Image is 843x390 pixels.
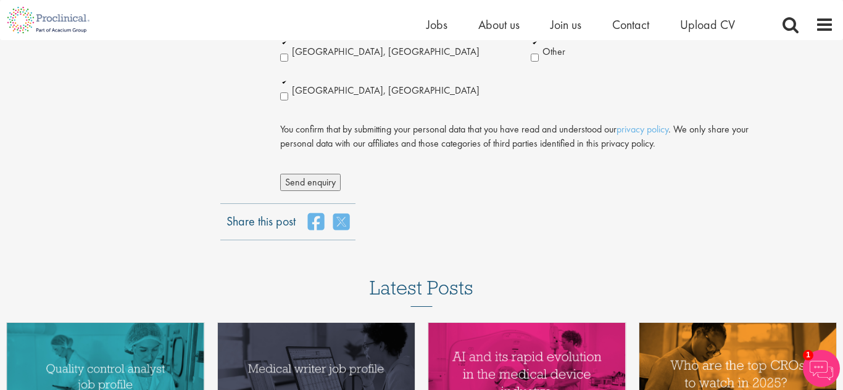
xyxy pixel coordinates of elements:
[612,17,649,33] a: Contact
[426,17,447,33] a: Jobs
[478,17,520,33] a: About us
[333,213,349,231] a: share on twitter
[550,17,581,33] a: Join us
[292,84,480,97] span: [GEOGRAPHIC_DATA], [GEOGRAPHIC_DATA]
[617,123,668,136] a: privacy policy
[803,350,840,387] img: Chatbot
[280,54,288,62] input: [GEOGRAPHIC_DATA], [GEOGRAPHIC_DATA]
[531,54,539,62] input: Other
[280,92,288,100] input: [GEOGRAPHIC_DATA], [GEOGRAPHIC_DATA]
[226,213,296,221] label: Share this post
[680,17,735,33] a: Upload CV
[308,213,324,231] a: share on facebook
[280,123,774,150] p: You confirm that by submitting your personal data that you have read and understood our . We only...
[285,176,336,189] span: Send enquiry
[370,277,473,307] h3: Latest Posts
[280,174,341,191] button: Send enquiry
[292,45,480,58] span: [GEOGRAPHIC_DATA], [GEOGRAPHIC_DATA]
[803,350,813,360] span: 1
[542,45,565,58] span: Other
